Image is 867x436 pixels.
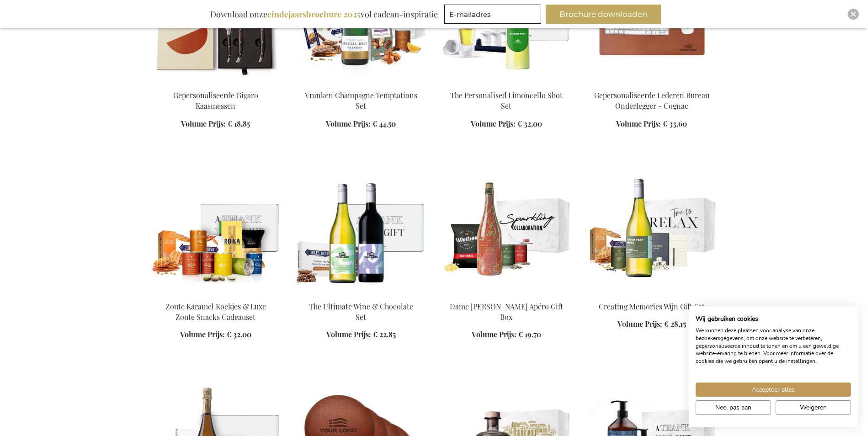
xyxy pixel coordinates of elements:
a: Volume Prijs: € 44,50 [326,119,396,129]
a: Personalised White Wine [586,290,717,298]
a: Personalised Gigaro Cheese Knives [150,79,281,88]
img: Dame Jeanne Biermocktail Apéro Gift Box [441,165,572,293]
span: € 44,50 [372,119,396,128]
a: Volume Prijs: € 19,70 [472,330,541,340]
a: Zoute Karamel Koekjes & Luxe Zoute Snacks Cadeauset [165,302,266,322]
img: Close [851,11,856,17]
span: Volume Prijs: [326,119,371,128]
button: Accepteer alle cookies [696,383,851,397]
input: E-mailadres [444,5,541,24]
span: Volume Prijs: [472,330,516,339]
a: Volume Prijs: € 18,85 [181,119,250,129]
a: Gepersonaliseerde Lederen Bureau Onderlegger - Cognac [594,90,709,111]
a: Volume Prijs: € 32,00 [471,119,542,129]
span: Volume Prijs: [180,330,225,339]
a: Volume Prijs: € 32,00 [180,330,251,340]
a: Dame [PERSON_NAME] Apéro Gift Box [450,302,563,322]
a: Vranken Champagne Temptations Set Vranken Champagne Temptations Set [296,79,426,88]
a: Creating Memories Wijn Gift Set [599,302,705,311]
button: Brochure downloaden [546,5,661,24]
span: € 32,00 [517,119,542,128]
a: Volume Prijs: € 33,60 [616,119,687,129]
img: Personalised White Wine [586,165,717,293]
h2: Wij gebruiken cookies [696,315,851,323]
span: Nee, pas aan [715,403,751,412]
a: Volume Prijs: € 22,85 [326,330,396,340]
a: Gepersonaliseerde Gigaro Kaasmessen [173,90,258,111]
a: The Personalised Limoncello Shot Set The Personalised Limoncello Shot Set [441,79,572,88]
a: The Ultimate Wine & Chocolate Set [296,290,426,298]
a: Dame Jeanne Biermocktail Apéro Gift Box [441,290,572,298]
a: The Ultimate Wine & Chocolate Set [309,302,413,322]
button: Pas cookie voorkeuren aan [696,400,771,415]
a: Volume Prijs: € 28,15 [617,319,686,330]
span: Volume Prijs: [616,119,661,128]
span: € 28,15 [664,319,686,329]
span: € 33,60 [663,119,687,128]
a: Salted Caramel Biscuits & Luxury Salty Snacks Gift Set [150,290,281,298]
button: Alle cookies weigeren [776,400,851,415]
img: The Ultimate Wine & Chocolate Set [296,165,426,293]
span: Accepteer alles [752,385,795,394]
span: Volume Prijs: [471,119,516,128]
a: The Personalised Limoncello Shot Set [450,90,563,111]
span: € 18,85 [228,119,250,128]
a: Personalised Leather Desk Pad - Cognac [586,79,717,88]
span: € 22,85 [373,330,396,339]
span: Volume Prijs: [181,119,226,128]
span: € 19,70 [518,330,541,339]
div: Download onze vol cadeau-inspiratie [206,5,442,24]
p: We kunnen deze plaatsen voor analyse van onze bezoekersgegevens, om onze website te verbeteren, g... [696,327,851,365]
span: Volume Prijs: [617,319,662,329]
b: eindejaarsbrochure 2025 [267,9,361,20]
img: Salted Caramel Biscuits & Luxury Salty Snacks Gift Set [150,165,281,293]
span: Weigeren [800,403,827,412]
div: Close [848,9,859,20]
span: Volume Prijs: [326,330,371,339]
form: marketing offers and promotions [444,5,544,27]
a: Vranken Champagne Temptations Set [305,90,417,111]
span: € 32,00 [227,330,251,339]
